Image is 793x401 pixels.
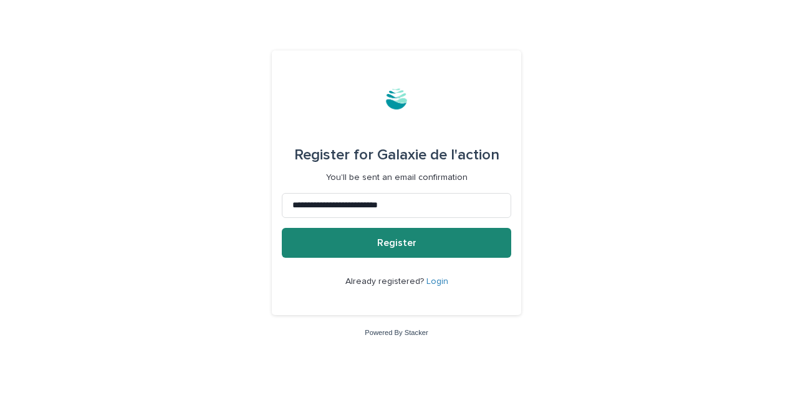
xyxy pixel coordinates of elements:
[377,238,416,248] span: Register
[345,277,426,286] span: Already registered?
[426,277,448,286] a: Login
[365,329,428,336] a: Powered By Stacker
[294,138,499,172] div: Galaxie de l'action
[282,228,511,258] button: Register
[294,148,373,163] span: Register for
[378,80,415,118] img: C4g6FvllSJWhIUqhywbw
[326,172,468,183] p: You'll be sent an email confirmation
